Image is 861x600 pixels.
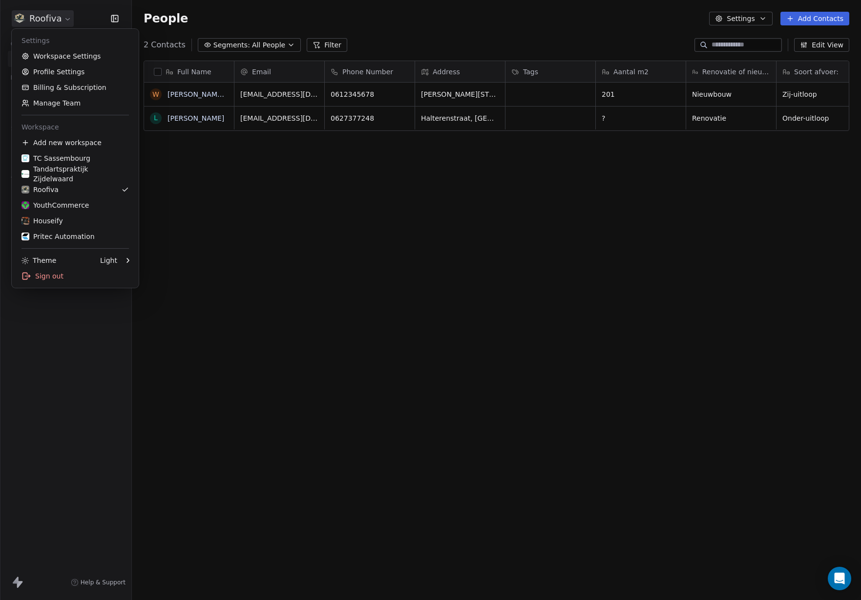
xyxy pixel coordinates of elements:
a: Workspace Settings [16,48,135,64]
div: Sign out [16,268,135,284]
div: TC Sassembourg [21,153,90,163]
a: Billing & Subscription [16,80,135,95]
div: Roofiva [21,185,59,194]
a: Manage Team [16,95,135,111]
div: Houseify [21,216,63,226]
img: YC%20tumbnail%20flavicon.png [21,201,29,209]
a: Profile Settings [16,64,135,80]
div: Theme [21,256,56,265]
img: Afbeelding1.png [21,217,29,225]
div: Workspace [16,119,135,135]
div: Settings [16,33,135,48]
div: Add new workspace [16,135,135,150]
div: YouthCommerce [21,200,89,210]
img: Roofiva%20logo%20flavicon.png [21,186,29,193]
div: Pritec Automation [21,232,95,241]
img: b646f82e.png [21,233,29,240]
div: Tandartspraktijk Zijdelwaard [21,164,129,184]
img: cropped-Favicon-Zijdelwaard.webp [21,170,29,178]
img: cropped-favo.png [21,154,29,162]
div: Light [100,256,117,265]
